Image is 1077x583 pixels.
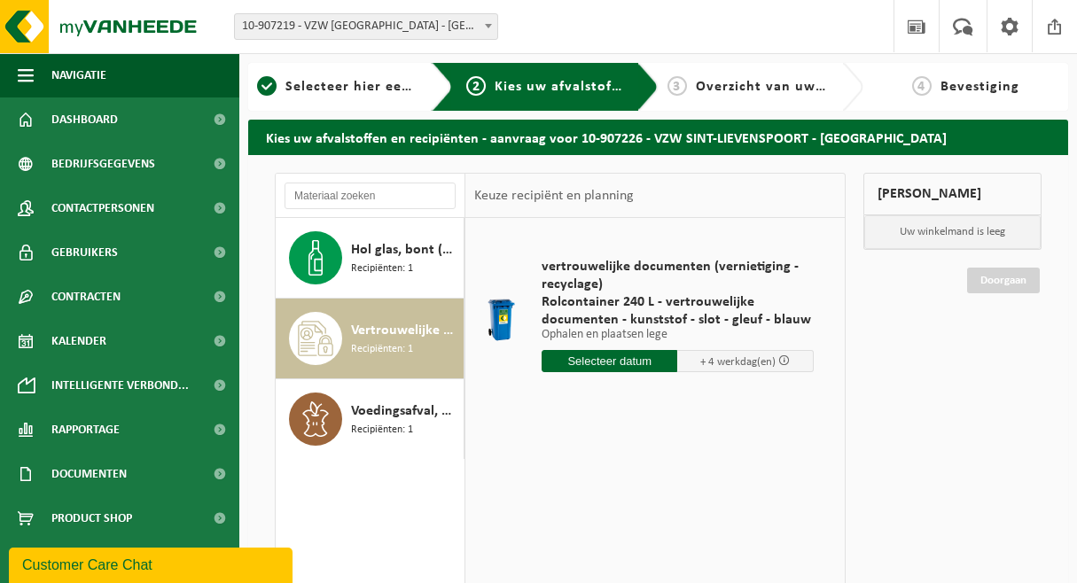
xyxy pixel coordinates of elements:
span: + 4 werkdag(en) [700,356,776,368]
span: Kies uw afvalstoffen en recipiënten [495,80,738,94]
input: Selecteer datum [542,350,677,372]
span: Bevestiging [940,80,1019,94]
span: 4 [912,76,932,96]
p: Ophalen en plaatsen lege [542,329,814,341]
h2: Kies uw afvalstoffen en recipiënten - aanvraag voor 10-907226 - VZW SINT-LIEVENSPOORT - [GEOGRAPH... [248,120,1068,154]
span: 10-907219 - VZW SINT-LIEVENSPOORT - GENT [234,13,498,40]
span: Rapportage [51,408,120,452]
span: Intelligente verbond... [51,363,189,408]
span: Recipiënten: 1 [351,260,413,277]
div: Keuze recipiënt en planning [465,174,643,218]
span: Vertrouwelijke documenten (recyclage) [351,320,459,341]
span: Navigatie [51,53,106,97]
span: vertrouwelijke documenten (vernietiging - recyclage) [542,258,814,293]
span: 10-907219 - VZW SINT-LIEVENSPOORT - GENT [235,14,497,39]
span: Contactpersonen [51,186,154,230]
span: Bedrijfsgegevens [51,142,155,186]
span: Documenten [51,452,127,496]
span: 2 [466,76,486,96]
span: Dashboard [51,97,118,142]
span: Product Shop [51,496,132,540]
span: Selecteer hier een vestiging [285,80,477,94]
a: 1Selecteer hier een vestiging [257,76,418,97]
span: Recipiënten: 1 [351,341,413,358]
input: Materiaal zoeken [285,183,456,209]
button: Vertrouwelijke documenten (recyclage) Recipiënten: 1 [276,299,464,379]
span: Contracten [51,275,121,319]
span: Recipiënten: 1 [351,422,413,439]
button: Voedingsafval, bevat producten van dierlijke oorsprong, onverpakt, categorie 3 Recipiënten: 1 [276,379,464,459]
span: 3 [667,76,687,96]
span: Hol glas, bont (huishoudelijk) [351,239,459,260]
span: Voedingsafval, bevat producten van dierlijke oorsprong, onverpakt, categorie 3 [351,400,459,422]
button: Hol glas, bont (huishoudelijk) Recipiënten: 1 [276,218,464,299]
div: [PERSON_NAME] [863,173,1042,215]
span: Overzicht van uw aanvraag [696,80,883,94]
span: Gebruikers [51,230,118,275]
span: Rolcontainer 240 L - vertrouwelijke documenten - kunststof - slot - gleuf - blauw [542,293,814,329]
a: Doorgaan [967,268,1040,293]
iframe: chat widget [9,544,296,583]
p: Uw winkelmand is leeg [864,215,1041,249]
span: 1 [257,76,277,96]
span: Kalender [51,319,106,363]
